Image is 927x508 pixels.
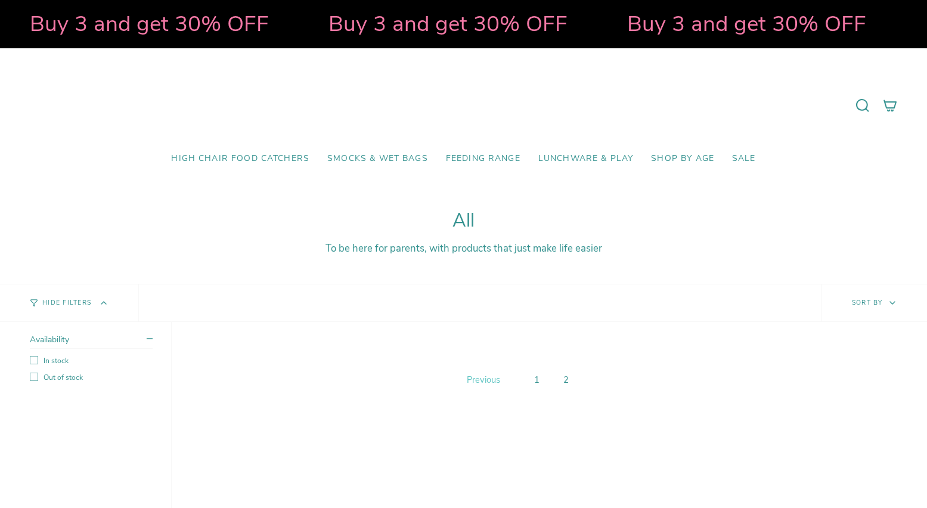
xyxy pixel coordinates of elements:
[821,284,927,321] button: Sort by
[642,145,723,173] a: Shop by Age
[42,300,91,306] span: Hide Filters
[529,145,642,173] a: Lunchware & Play
[30,356,153,365] label: In stock
[162,145,318,173] a: High Chair Food Catchers
[624,9,863,39] strong: Buy 3 and get 30% OFF
[852,298,883,307] span: Sort by
[732,154,756,164] span: SALE
[327,154,428,164] span: Smocks & Wet Bags
[723,145,765,173] a: SALE
[538,154,633,164] span: Lunchware & Play
[651,154,714,164] span: Shop by Age
[437,145,529,173] a: Feeding Range
[529,371,544,388] a: 1
[559,371,573,388] a: 2
[26,9,265,39] strong: Buy 3 and get 30% OFF
[325,9,564,39] strong: Buy 3 and get 30% OFF
[464,371,503,389] a: Previous
[325,241,602,255] span: To be here for parents, with products that just make life easier
[30,373,153,382] label: Out of stock
[30,334,69,345] span: Availability
[361,66,566,145] a: Mumma’s Little Helpers
[446,154,520,164] span: Feeding Range
[30,334,153,349] summary: Availability
[171,154,309,164] span: High Chair Food Catchers
[30,210,897,232] h1: All
[467,374,500,386] span: Previous
[318,145,437,173] a: Smocks & Wet Bags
